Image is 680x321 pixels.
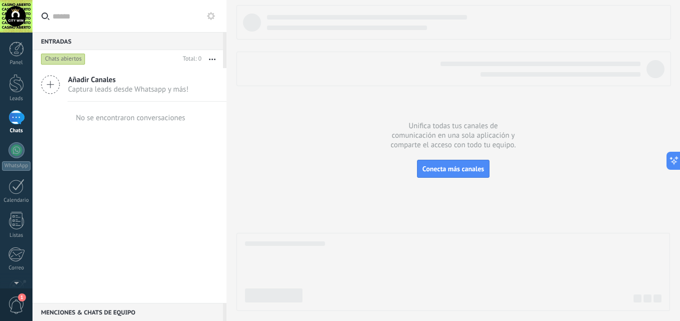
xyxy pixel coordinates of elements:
div: Correo [2,265,31,271]
div: Listas [2,232,31,239]
span: Captura leads desde Whatsapp y más! [68,85,188,94]
button: Más [201,50,223,68]
span: 1 [18,293,26,301]
span: Conecta más canales [422,164,484,173]
button: Conecta más canales [417,160,489,178]
div: Chats [2,128,31,134]
div: Leads [2,96,31,102]
div: No se encontraron conversaciones [76,113,185,123]
div: Total: 0 [179,54,201,64]
div: Entradas [32,32,223,50]
div: WhatsApp [2,161,30,171]
div: Panel [2,60,31,66]
span: Añadir Canales [68,75,188,85]
div: Menciones & Chats de equipo [32,303,223,321]
div: Chats abiertos [41,53,85,65]
div: Calendario [2,197,31,204]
